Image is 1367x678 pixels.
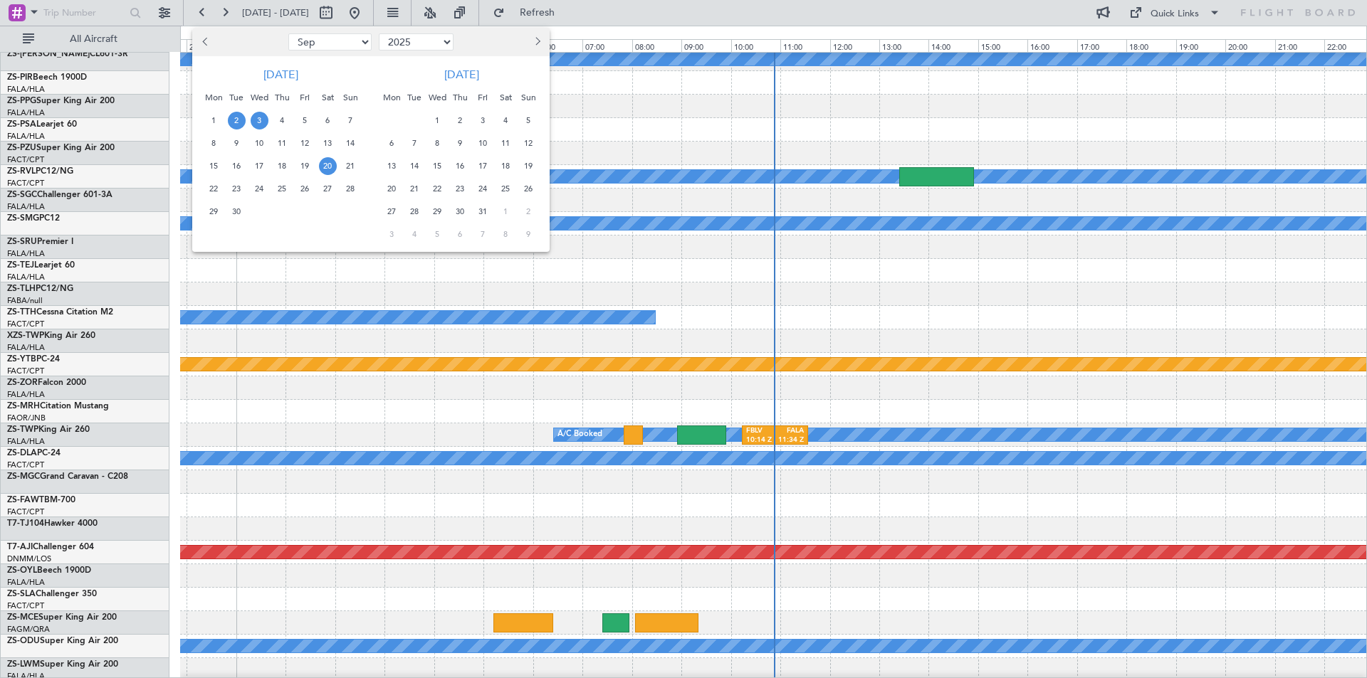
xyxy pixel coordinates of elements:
[228,134,246,152] span: 9
[342,112,360,129] span: 7
[497,112,515,129] span: 4
[380,132,403,154] div: 6-10-2025
[494,86,517,109] div: Sat
[517,200,540,223] div: 2-11-2025
[520,203,538,221] span: 2
[205,134,223,152] span: 8
[296,180,314,198] span: 26
[271,154,293,177] div: 18-9-2025
[474,203,492,221] span: 31
[248,86,271,109] div: Wed
[248,177,271,200] div: 24-9-2025
[403,200,426,223] div: 28-10-2025
[228,203,246,221] span: 30
[406,203,424,221] span: 28
[228,180,246,198] span: 23
[451,226,469,243] span: 6
[251,112,268,129] span: 3
[429,134,446,152] span: 8
[342,157,360,175] span: 21
[316,154,339,177] div: 20-9-2025
[426,223,449,245] div: 5-11-2025
[426,109,449,132] div: 1-10-2025
[494,223,517,245] div: 8-11-2025
[339,109,362,132] div: 7-9-2025
[202,109,225,132] div: 1-9-2025
[403,154,426,177] div: 14-10-2025
[273,134,291,152] span: 11
[293,177,316,200] div: 26-9-2025
[429,226,446,243] span: 5
[471,132,494,154] div: 10-10-2025
[494,200,517,223] div: 1-11-2025
[403,86,426,109] div: Tue
[380,177,403,200] div: 20-10-2025
[403,132,426,154] div: 7-10-2025
[271,86,293,109] div: Thu
[296,112,314,129] span: 5
[225,132,248,154] div: 9-9-2025
[471,109,494,132] div: 3-10-2025
[205,112,223,129] span: 1
[293,132,316,154] div: 12-9-2025
[497,134,515,152] span: 11
[383,134,401,152] span: 6
[449,86,471,109] div: Thu
[497,226,515,243] span: 8
[383,226,401,243] span: 3
[474,134,492,152] span: 10
[198,31,214,53] button: Previous month
[316,177,339,200] div: 27-9-2025
[474,157,492,175] span: 17
[225,109,248,132] div: 2-9-2025
[225,177,248,200] div: 23-9-2025
[517,223,540,245] div: 9-11-2025
[471,177,494,200] div: 24-10-2025
[449,177,471,200] div: 23-10-2025
[271,132,293,154] div: 11-9-2025
[520,157,538,175] span: 19
[225,86,248,109] div: Tue
[403,177,426,200] div: 21-10-2025
[426,132,449,154] div: 8-10-2025
[296,134,314,152] span: 12
[474,180,492,198] span: 24
[251,157,268,175] span: 17
[451,112,469,129] span: 2
[319,112,337,129] span: 6
[273,112,291,129] span: 4
[406,226,424,243] span: 4
[449,132,471,154] div: 9-10-2025
[339,177,362,200] div: 28-9-2025
[494,154,517,177] div: 18-10-2025
[316,109,339,132] div: 6-9-2025
[273,180,291,198] span: 25
[339,132,362,154] div: 14-9-2025
[520,112,538,129] span: 5
[517,109,540,132] div: 5-10-2025
[202,154,225,177] div: 15-9-2025
[449,109,471,132] div: 2-10-2025
[342,180,360,198] span: 28
[251,134,268,152] span: 10
[293,154,316,177] div: 19-9-2025
[271,177,293,200] div: 25-9-2025
[342,134,360,152] span: 14
[449,200,471,223] div: 30-10-2025
[406,180,424,198] span: 21
[380,223,403,245] div: 3-11-2025
[474,226,492,243] span: 7
[429,180,446,198] span: 22
[380,86,403,109] div: Mon
[494,132,517,154] div: 11-10-2025
[497,203,515,221] span: 1
[520,180,538,198] span: 26
[248,154,271,177] div: 17-9-2025
[406,134,424,152] span: 7
[319,134,337,152] span: 13
[316,86,339,109] div: Sat
[293,86,316,109] div: Fri
[316,132,339,154] div: 13-9-2025
[471,154,494,177] div: 17-10-2025
[205,157,223,175] span: 15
